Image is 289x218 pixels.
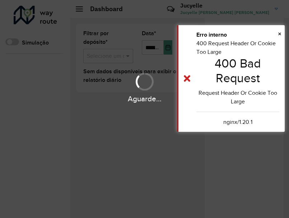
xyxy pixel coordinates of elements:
span: × [278,30,281,38]
button: Close [278,28,281,39]
h1: 400 Bad Request [196,56,279,86]
div: Erro interno [196,31,279,39]
div: 400 Request Header Or Cookie Too Large [196,39,279,126]
center: nginx/1.20.1 [196,118,279,126]
center: Request Header Or Cookie Too Large [196,89,279,106]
